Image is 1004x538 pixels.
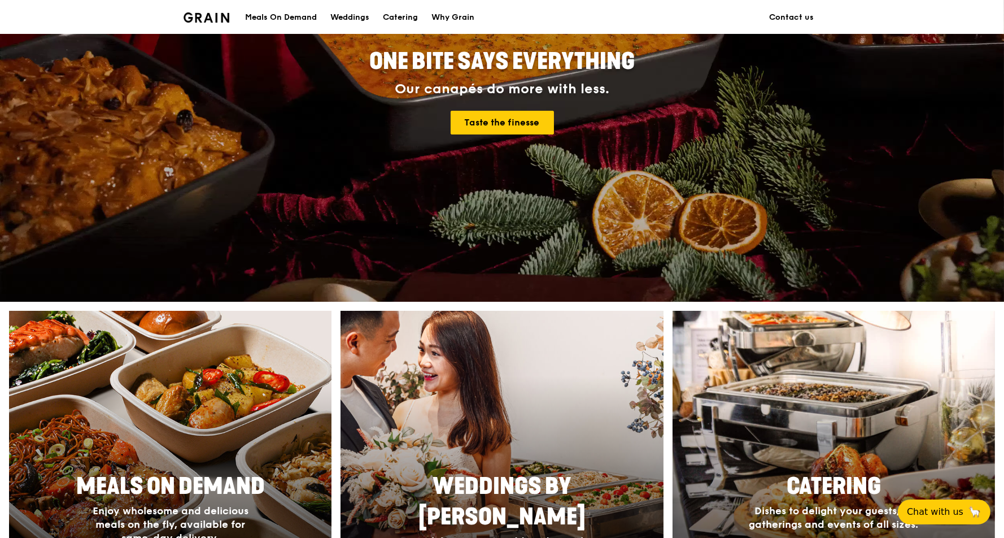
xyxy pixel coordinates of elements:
a: Weddings [324,1,376,34]
span: 🦙 [968,505,981,519]
span: Dishes to delight your guests, at gatherings and events of all sizes. [749,505,918,531]
span: Catering [787,473,881,500]
a: Catering [376,1,425,34]
img: Grain [184,12,229,23]
span: Chat with us [907,505,963,519]
div: Why Grain [431,1,474,34]
a: Why Grain [425,1,481,34]
div: Our canapés do more with less. [299,81,705,97]
span: Weddings by [PERSON_NAME] [418,473,586,531]
div: Catering [383,1,418,34]
a: Contact us [762,1,820,34]
a: Taste the finesse [451,111,554,134]
button: Chat with us🦙 [898,500,990,524]
span: Meals On Demand [76,473,265,500]
div: Meals On Demand [245,1,317,34]
div: Weddings [330,1,369,34]
span: ONE BITE SAYS EVERYTHING [369,48,635,75]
